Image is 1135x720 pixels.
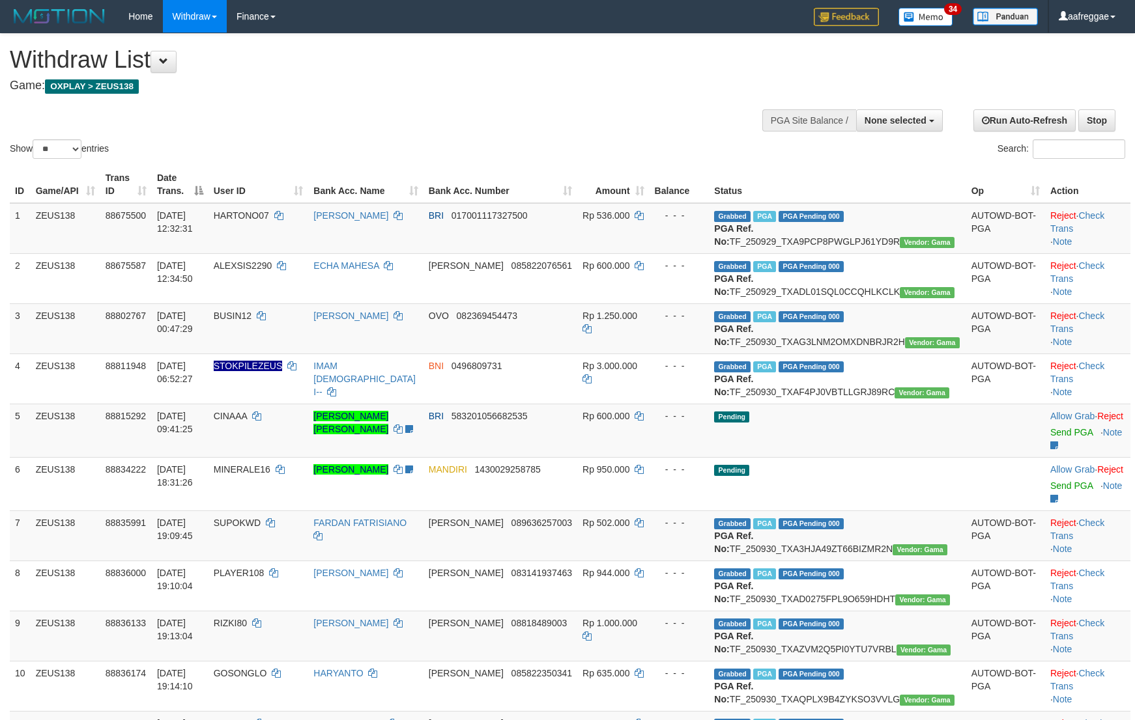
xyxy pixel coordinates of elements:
[313,210,388,221] a: [PERSON_NAME]
[511,568,572,578] span: Copy 083141937463 to clipboard
[944,3,962,15] span: 34
[429,260,504,271] span: [PERSON_NAME]
[10,510,31,561] td: 7
[214,411,247,421] span: CINAAA
[895,594,950,605] span: Vendor URL: https://trx31.1velocity.biz
[511,518,572,528] span: Copy 089636257003 to clipboard
[655,359,704,372] div: - - -
[1050,311,1076,321] a: Reject
[10,457,31,510] td: 6
[714,631,753,654] b: PGA Ref. No:
[714,261,751,272] span: Grabbed
[1097,411,1123,421] a: Reject
[966,166,1045,203] th: Op: activate to sort column ascending
[714,223,753,247] b: PGA Ref. No:
[779,568,844,579] span: PGA Pending
[753,211,776,222] span: Marked by aaftrukkakada
[898,8,953,26] img: Button%20Memo.svg
[157,311,193,334] span: [DATE] 00:47:29
[1050,411,1097,421] span: ·
[208,166,309,203] th: User ID: activate to sort column ascending
[31,353,100,404] td: ZEUS138
[714,669,751,680] span: Grabbed
[157,361,193,384] span: [DATE] 06:52:27
[31,661,100,711] td: ZEUS138
[753,568,776,579] span: Marked by aafpengsreynich
[709,353,966,404] td: TF_250930_TXAF4PJ0VBTLLGRJ89RC
[10,353,31,404] td: 4
[1045,253,1130,303] td: · ·
[31,253,100,303] td: ZEUS138
[1045,561,1130,611] td: · ·
[429,311,449,321] span: OVO
[582,210,629,221] span: Rp 536.000
[905,337,960,348] span: Vendor URL: https://trx31.1velocity.biz
[1050,568,1104,591] a: Check Trans
[1050,210,1076,221] a: Reject
[10,139,109,159] label: Show entries
[106,210,146,221] span: 88675500
[1033,139,1125,159] input: Search:
[313,668,363,678] a: HARYANTO
[10,561,31,611] td: 8
[214,260,272,271] span: ALEXSIS2290
[1045,166,1130,203] th: Action
[157,210,193,234] span: [DATE] 12:32:31
[966,661,1045,711] td: AUTOWD-BOT-PGA
[31,457,100,510] td: ZEUS138
[1045,353,1130,404] td: · ·
[714,581,753,604] b: PGA Ref. No:
[966,253,1045,303] td: AUTOWD-BOT-PGA
[655,616,704,630] div: - - -
[709,661,966,711] td: TF_250930_TXAQPLX9B4ZYKSO3VVLG
[452,210,528,221] span: Copy 017001117327500 to clipboard
[779,618,844,630] span: PGA Pending
[714,518,751,529] span: Grabbed
[1050,260,1104,284] a: Check Trans
[650,166,710,203] th: Balance
[157,411,193,434] span: [DATE] 09:41:25
[152,166,208,203] th: Date Trans.: activate to sort column descending
[714,211,751,222] span: Grabbed
[1097,464,1123,475] a: Reject
[856,109,943,132] button: None selected
[214,311,251,321] span: BUSIN12
[429,618,504,628] span: [PERSON_NAME]
[429,411,444,421] span: BRI
[106,464,146,475] span: 88834222
[714,361,751,372] span: Grabbed
[655,309,704,322] div: - - -
[214,668,267,678] span: GOSONGLO
[106,311,146,321] span: 88802767
[106,668,146,678] span: 88836174
[511,260,572,271] span: Copy 085822076561 to clipboard
[157,260,193,284] span: [DATE] 12:34:50
[582,311,637,321] span: Rp 1.250.000
[966,611,1045,661] td: AUTOWD-BOT-PGA
[106,411,146,421] span: 88815292
[655,667,704,680] div: - - -
[900,695,955,706] span: Vendor URL: https://trx31.1velocity.biz
[779,261,844,272] span: PGA Pending
[313,568,388,578] a: [PERSON_NAME]
[655,259,704,272] div: - - -
[1050,464,1097,475] span: ·
[709,166,966,203] th: Status
[1050,411,1095,421] a: Allow Grab
[655,463,704,476] div: - - -
[966,203,1045,254] td: AUTOWD-BOT-PGA
[714,618,751,630] span: Grabbed
[900,237,955,248] span: Vendor URL: https://trx31.1velocity.biz
[1045,457,1130,510] td: ·
[1050,361,1104,384] a: Check Trans
[313,260,379,271] a: ECHA MAHESA
[10,7,109,26] img: MOTION_logo.png
[157,618,193,641] span: [DATE] 19:13:04
[714,324,753,347] b: PGA Ref. No:
[973,109,1076,132] a: Run Auto-Refresh
[893,544,947,555] span: Vendor URL: https://trx31.1velocity.biz
[475,464,541,475] span: Copy 1430029258785 to clipboard
[714,681,753,704] b: PGA Ref. No:
[10,404,31,457] td: 5
[582,411,629,421] span: Rp 600.000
